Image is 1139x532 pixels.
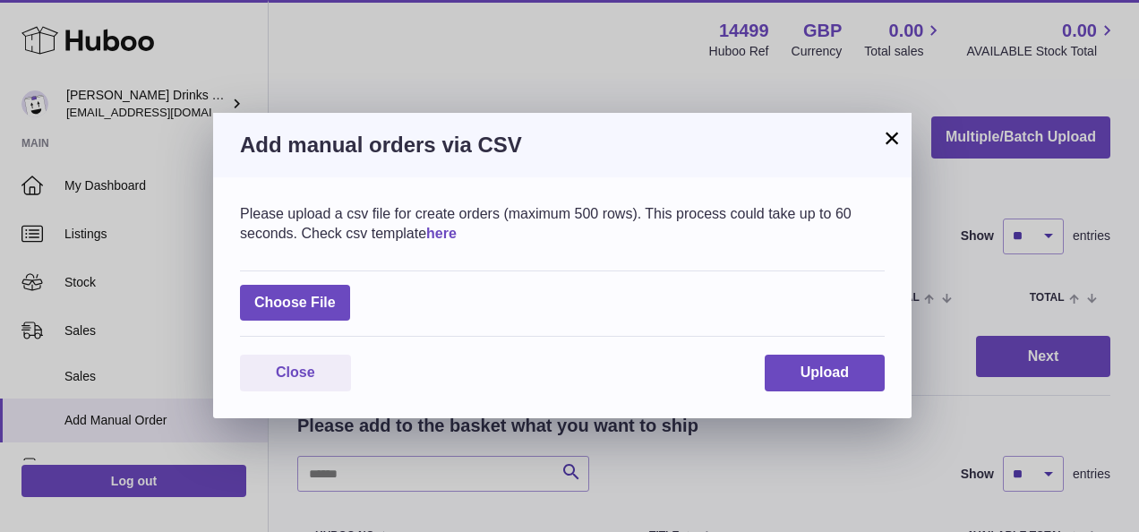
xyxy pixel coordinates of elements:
[426,226,457,241] a: here
[240,285,350,322] span: Choose File
[765,355,885,391] button: Upload
[801,365,849,380] span: Upload
[276,365,315,380] span: Close
[240,204,885,243] div: Please upload a csv file for create orders (maximum 500 rows). This process could take up to 60 s...
[881,127,903,149] button: ×
[240,131,885,159] h3: Add manual orders via CSV
[240,355,351,391] button: Close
